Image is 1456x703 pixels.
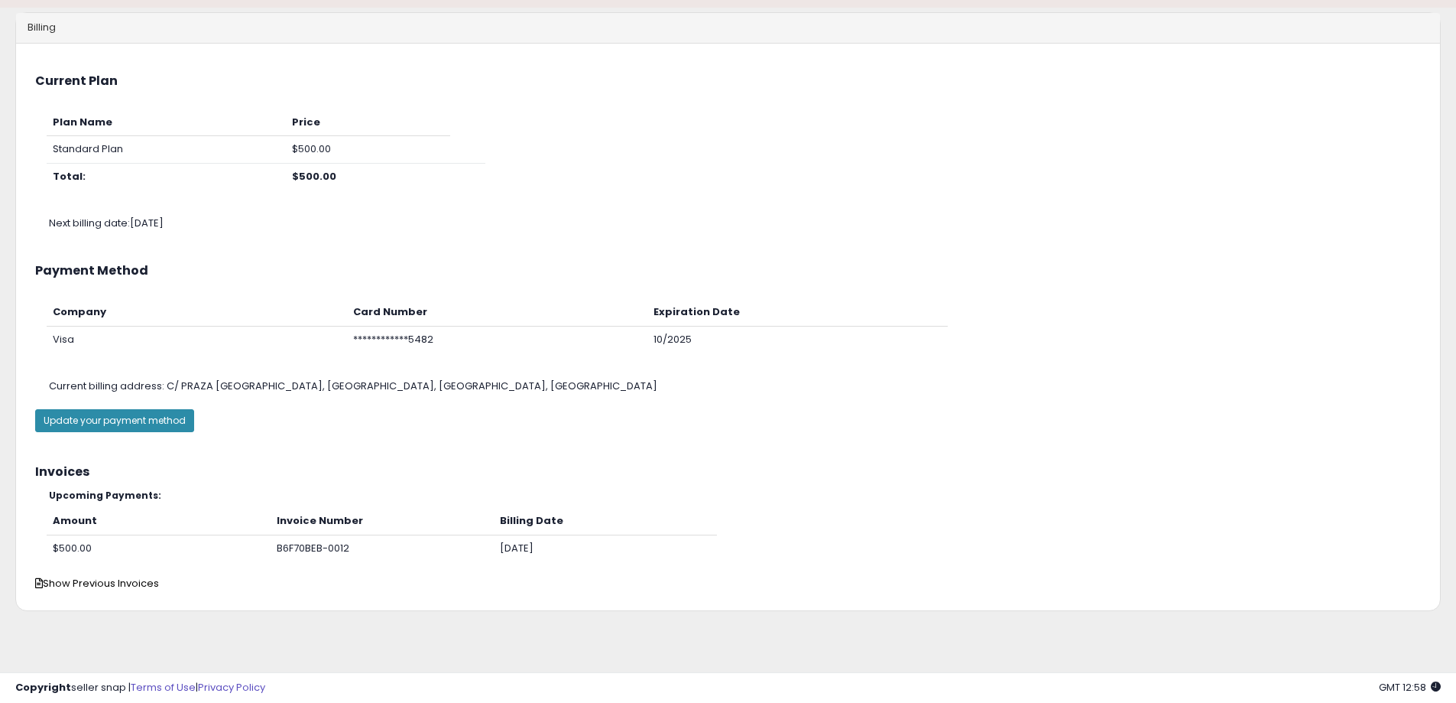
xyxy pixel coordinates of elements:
th: Company [47,299,347,326]
a: Privacy Policy [198,680,265,695]
th: Price [286,109,450,136]
td: Standard Plan [47,136,286,164]
span: 2025-09-9 12:58 GMT [1379,680,1441,695]
span: Current billing address: [49,379,164,393]
div: Billing [16,13,1440,44]
th: Plan Name [47,109,286,136]
h3: Current Plan [35,74,1421,88]
th: Billing Date [494,508,717,535]
td: Visa [47,326,347,353]
td: 10/2025 [647,326,948,353]
h3: Payment Method [35,264,1421,278]
td: $500.00 [47,535,271,561]
button: Update your payment method [35,409,194,432]
div: seller snap | | [15,681,265,695]
b: Total: [53,169,86,184]
div: Next billing date: [DATE] [37,216,1446,231]
div: C/ PRAZA [GEOGRAPHIC_DATA], [GEOGRAPHIC_DATA], [GEOGRAPHIC_DATA], [GEOGRAPHIC_DATA] [37,379,1446,394]
td: [DATE] [494,535,717,561]
th: Invoice Number [271,508,494,535]
th: Expiration Date [647,299,948,326]
span: Show Previous Invoices [35,576,159,591]
th: Card Number [347,299,647,326]
th: Amount [47,508,271,535]
h5: Upcoming Payments: [49,490,1421,500]
strong: Copyright [15,680,71,695]
h3: Invoices [35,465,1421,479]
b: $500.00 [292,169,336,184]
td: $500.00 [286,136,450,164]
a: Terms of Use [131,680,196,695]
td: B6F70BEB-0012 [271,535,494,561]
